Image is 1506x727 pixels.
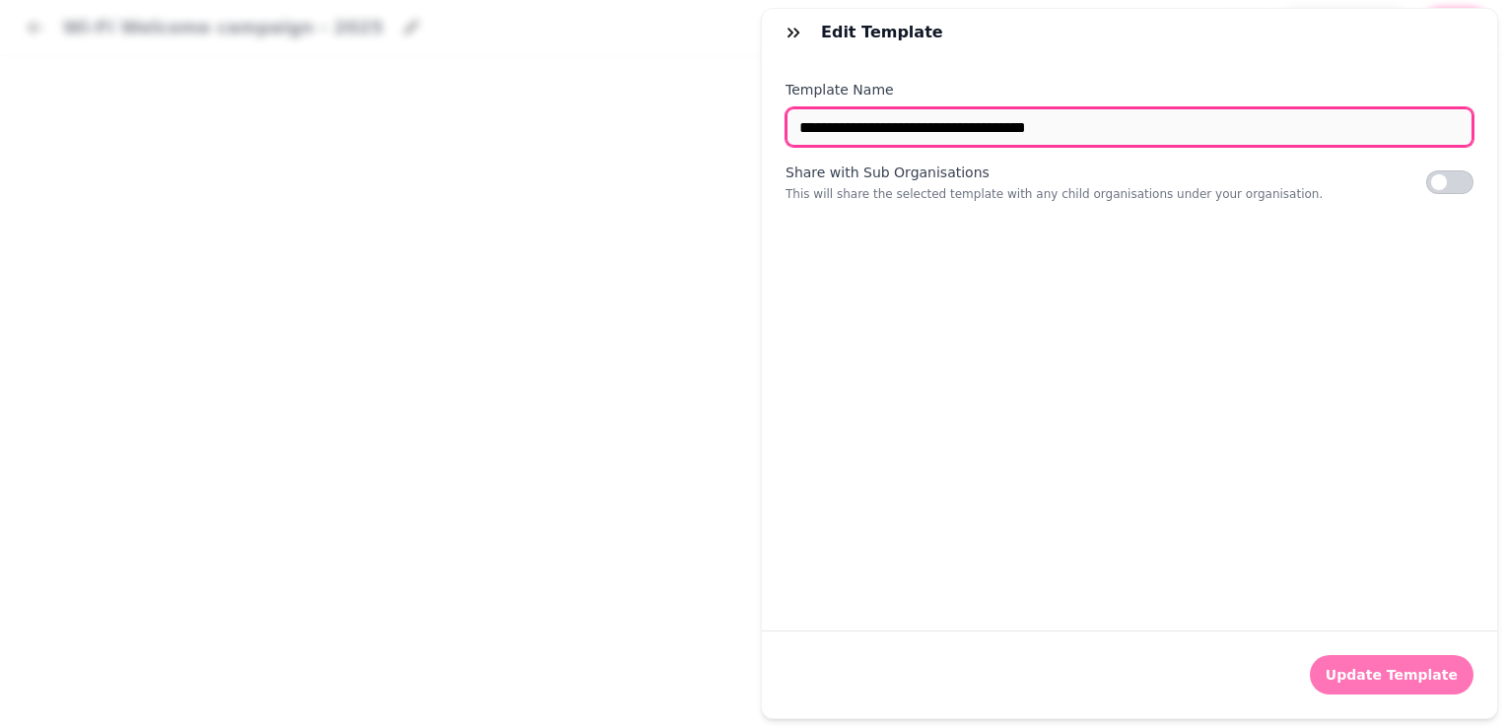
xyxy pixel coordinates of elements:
[786,163,1426,182] label: Share with Sub Organisations
[821,21,951,44] h3: Edit Template
[1326,668,1458,682] span: Update Template
[786,186,1426,202] p: This will share the selected template with any child organisations under your organisation.
[786,80,1473,99] label: Template Name
[1310,655,1473,694] button: Update Template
